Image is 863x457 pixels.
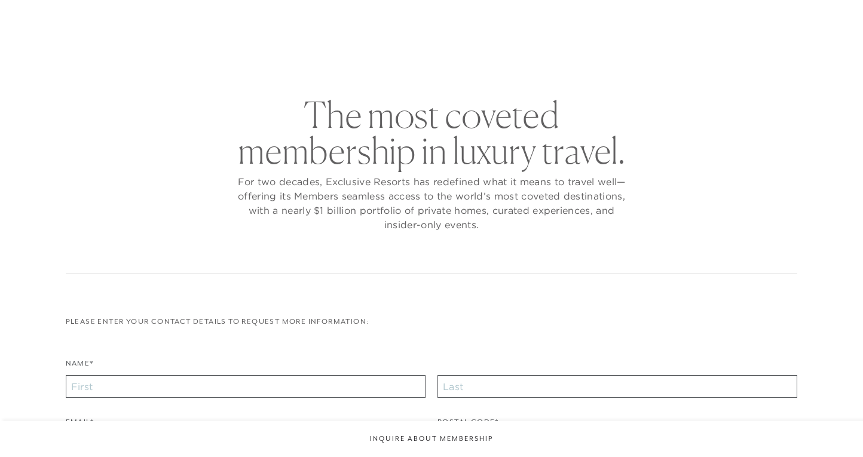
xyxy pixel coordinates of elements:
label: Name* [66,358,94,375]
h2: The most coveted membership in luxury travel. [234,97,629,168]
label: Postal Code* [437,416,499,434]
label: Email* [66,416,94,434]
input: First [66,375,426,398]
p: Please enter your contact details to request more information: [66,316,798,327]
input: Last [437,375,797,398]
button: Open navigation [811,14,827,23]
p: For two decades, Exclusive Resorts has redefined what it means to travel well—offering its Member... [234,174,629,232]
